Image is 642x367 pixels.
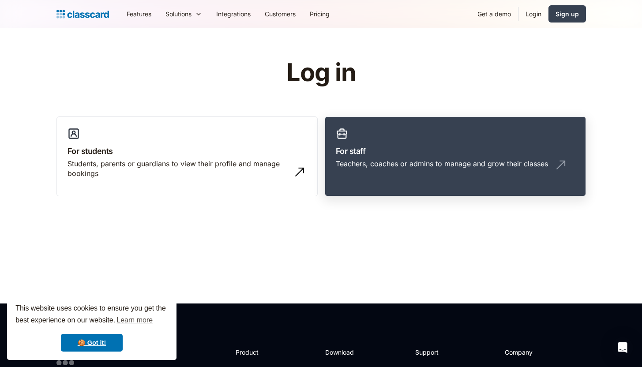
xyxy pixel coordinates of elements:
[612,337,633,358] div: Open Intercom Messenger
[165,9,191,19] div: Solutions
[325,348,361,357] h2: Download
[56,8,109,20] a: home
[303,4,337,24] a: Pricing
[181,59,461,86] h1: Log in
[336,145,575,157] h3: For staff
[556,9,579,19] div: Sign up
[15,303,168,327] span: This website uses cookies to ensure you get the best experience on our website.
[68,159,289,179] div: Students, parents or guardians to view their profile and manage bookings
[68,145,307,157] h3: For students
[415,348,451,357] h2: Support
[56,116,318,197] a: For studentsStudents, parents or guardians to view their profile and manage bookings
[120,4,158,24] a: Features
[258,4,303,24] a: Customers
[7,295,176,360] div: cookieconsent
[115,314,154,327] a: learn more about cookies
[505,348,563,357] h2: Company
[61,334,123,352] a: dismiss cookie message
[158,4,209,24] div: Solutions
[518,4,548,24] a: Login
[209,4,258,24] a: Integrations
[236,348,283,357] h2: Product
[325,116,586,197] a: For staffTeachers, coaches or admins to manage and grow their classes
[336,159,548,169] div: Teachers, coaches or admins to manage and grow their classes
[548,5,586,22] a: Sign up
[470,4,518,24] a: Get a demo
